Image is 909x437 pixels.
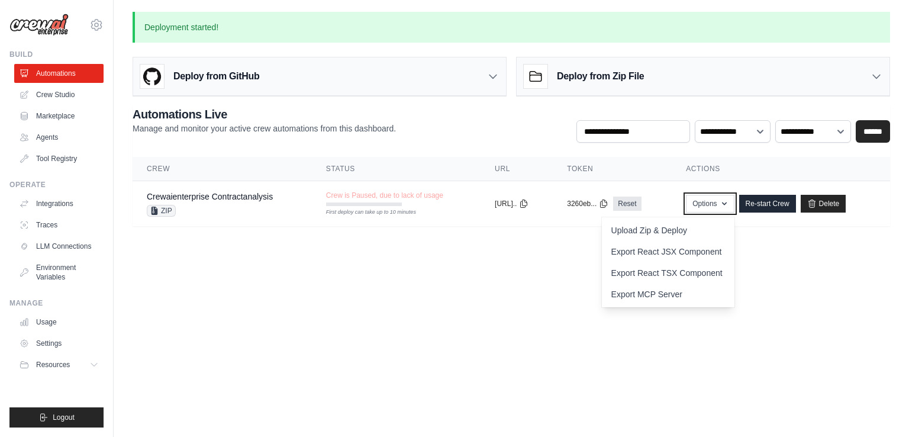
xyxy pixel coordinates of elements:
[173,69,259,83] h3: Deploy from GitHub
[14,355,104,374] button: Resources
[326,208,402,217] div: First deploy can take up to 10 minutes
[53,413,75,422] span: Logout
[326,191,443,200] span: Crew is Paused, due to lack of usage
[602,262,734,284] a: Export React TSX Component
[14,85,104,104] a: Crew Studio
[133,123,396,134] p: Manage and monitor your active crew automations from this dashboard.
[14,237,104,256] a: LLM Connections
[133,12,890,43] p: Deployment started!
[147,205,176,217] span: ZIP
[36,360,70,369] span: Resources
[9,180,104,189] div: Operate
[147,192,273,201] a: Crewaienterprise Contractanalysis
[613,197,641,211] a: Reset
[553,157,672,181] th: Token
[133,157,312,181] th: Crew
[686,195,734,213] button: Options
[672,157,890,181] th: Actions
[312,157,481,181] th: Status
[14,64,104,83] a: Automations
[14,128,104,147] a: Agents
[9,298,104,308] div: Manage
[801,195,846,213] a: Delete
[14,216,104,234] a: Traces
[602,284,734,305] a: Export MCP Server
[14,194,104,213] a: Integrations
[602,220,697,241] button: Upload Zip & Deploy
[14,149,104,168] a: Tool Registry
[140,65,164,88] img: GitHub Logo
[567,199,608,208] button: 3260eb...
[14,258,104,287] a: Environment Variables
[602,241,734,262] a: Export React JSX Component
[14,313,104,332] a: Usage
[9,14,69,36] img: Logo
[739,195,796,213] a: Re-start Crew
[133,106,396,123] h2: Automations Live
[9,407,104,428] button: Logout
[14,107,104,126] a: Marketplace
[557,69,644,83] h3: Deploy from Zip File
[9,50,104,59] div: Build
[14,334,104,353] a: Settings
[481,157,553,181] th: URL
